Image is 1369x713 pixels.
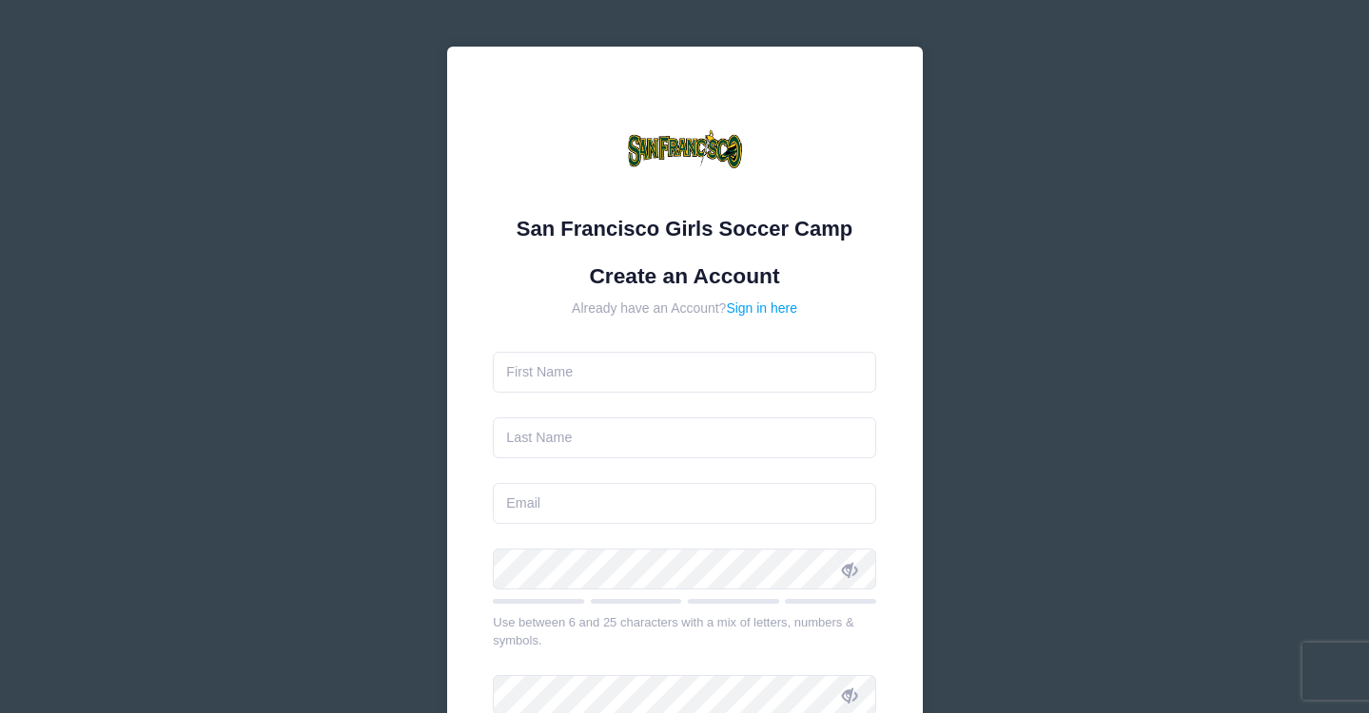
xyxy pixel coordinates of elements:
h1: Create an Account [493,263,876,289]
a: Sign in here [726,300,797,316]
div: San Francisco Girls Soccer Camp [493,213,876,244]
input: Last Name [493,417,876,458]
img: San Francisco Girls Soccer Camp [628,93,742,207]
div: Already have an Account? [493,299,876,318]
input: Email [493,483,876,524]
input: First Name [493,352,876,393]
div: Use between 6 and 25 characters with a mix of letters, numbers & symbols. [493,613,876,650]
